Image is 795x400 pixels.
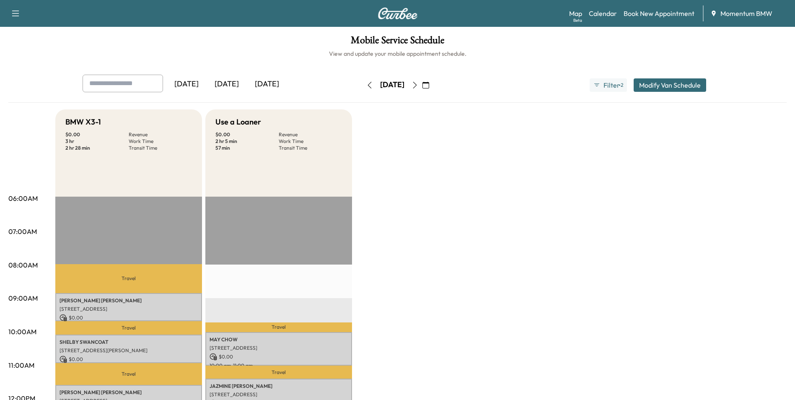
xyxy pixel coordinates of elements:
[8,226,37,236] p: 07:00AM
[210,362,348,369] p: 10:00 am - 11:00 am
[55,321,202,335] p: Travel
[55,264,202,293] p: Travel
[65,138,129,145] p: 3 hr
[8,260,38,270] p: 08:00AM
[129,145,192,151] p: Transit Time
[55,363,202,385] p: Travel
[166,75,207,94] div: [DATE]
[129,138,192,145] p: Work Time
[590,78,627,92] button: Filter●2
[60,306,198,312] p: [STREET_ADDRESS]
[279,138,342,145] p: Work Time
[619,83,620,87] span: ●
[210,336,348,343] p: MAY CHOW
[65,131,129,138] p: $ 0.00
[8,49,787,58] h6: View and update your mobile appointment schedule.
[634,78,706,92] button: Modify Van Schedule
[215,145,279,151] p: 57 min
[65,116,101,128] h5: BMW X3-1
[210,383,348,390] p: JAZMINE [PERSON_NAME]
[210,391,348,398] p: [STREET_ADDRESS]
[60,297,198,304] p: [PERSON_NAME] [PERSON_NAME]
[621,82,623,88] span: 2
[215,138,279,145] p: 2 hr 5 min
[129,131,192,138] p: Revenue
[8,293,38,303] p: 09:00AM
[60,339,198,345] p: SHELBY SWANCOAT
[378,8,418,19] img: Curbee Logo
[60,389,198,396] p: [PERSON_NAME] [PERSON_NAME]
[8,360,34,370] p: 11:00AM
[65,145,129,151] p: 2 hr 28 min
[603,80,619,90] span: Filter
[624,8,694,18] a: Book New Appointment
[8,193,38,203] p: 06:00AM
[8,35,787,49] h1: Mobile Service Schedule
[60,356,198,363] p: $ 0.00
[573,17,582,23] div: Beta
[569,8,582,18] a: MapBeta
[720,8,772,18] span: Momentum BMW
[247,75,287,94] div: [DATE]
[60,314,198,322] p: $ 0.00
[380,80,404,90] div: [DATE]
[589,8,617,18] a: Calendar
[210,353,348,361] p: $ 0.00
[279,131,342,138] p: Revenue
[205,322,352,332] p: Travel
[215,131,279,138] p: $ 0.00
[210,345,348,351] p: [STREET_ADDRESS]
[279,145,342,151] p: Transit Time
[207,75,247,94] div: [DATE]
[215,116,261,128] h5: Use a Loaner
[8,327,36,337] p: 10:00AM
[205,366,352,379] p: Travel
[60,347,198,354] p: [STREET_ADDRESS][PERSON_NAME]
